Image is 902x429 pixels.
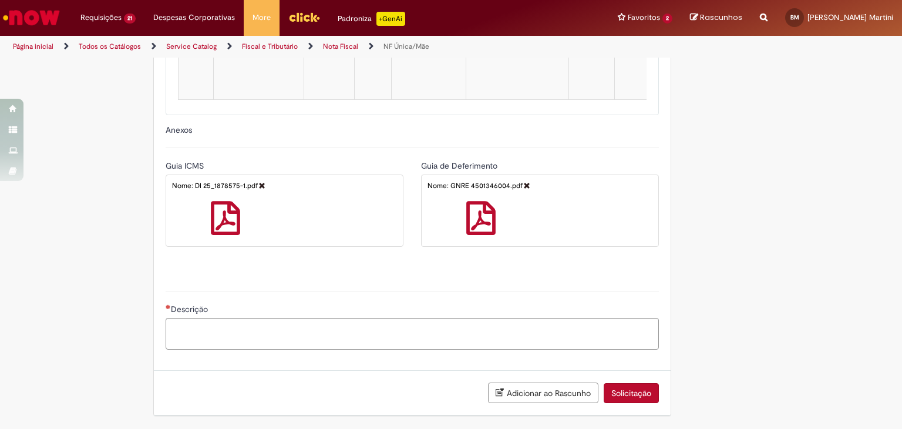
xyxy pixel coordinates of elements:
[153,12,235,24] span: Despesas Corporativas
[425,181,655,195] div: Nome: GNRE 4501346004.pdf
[523,182,530,189] a: Delete
[700,12,742,23] span: Rascunhos
[79,42,141,51] a: Todos os Catálogos
[383,42,429,51] a: NF Única/Mãe
[790,14,799,21] span: BM
[166,42,217,51] a: Service Catalog
[169,181,400,195] div: Nome: DI 25_1878575-1.pdf
[690,12,742,24] a: Rascunhos
[242,42,298,51] a: Fiscal e Tributário
[253,12,271,24] span: More
[628,12,660,24] span: Favoritos
[376,12,405,26] p: +GenAi
[807,12,893,22] span: [PERSON_NAME] Martini
[258,182,265,189] a: Delete
[13,42,53,51] a: Página inicial
[421,160,500,171] span: Guia de Deferimento
[166,304,171,309] span: Necessários
[171,304,210,314] span: Descrição
[288,8,320,26] img: click_logo_yellow_360x200.png
[1,6,62,29] img: ServiceNow
[166,160,206,171] span: Guia ICMS
[166,318,659,350] textarea: Descrição
[9,36,593,58] ul: Trilhas de página
[338,12,405,26] div: Padroniza
[124,14,136,24] span: 21
[488,383,598,403] button: Adicionar ao Rascunho
[80,12,122,24] span: Requisições
[166,125,192,135] label: Anexos
[604,383,659,403] button: Solicitação
[323,42,358,51] a: Nota Fiscal
[662,14,672,24] span: 2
